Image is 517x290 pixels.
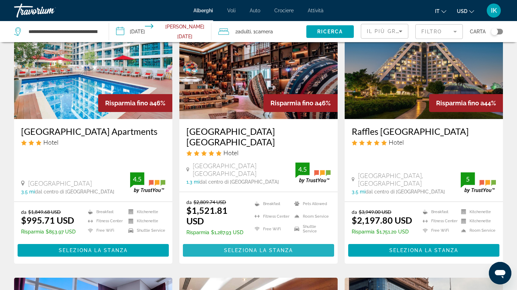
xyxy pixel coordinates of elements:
span: Adulti [238,29,251,34]
a: Voli [227,8,236,13]
span: Seleziona la stanza [59,248,128,253]
li: Kitchenette [125,218,165,224]
li: Room Service [458,228,496,233]
span: 3.5 mi [352,189,365,195]
div: 5 star Hotel [352,138,496,146]
li: Kitchenette [458,209,496,215]
li: Kitchenette [125,209,165,215]
p: $1,287.93 USD [186,230,246,235]
button: Filter [415,24,463,39]
a: Auto [250,8,260,13]
li: Breakfast [419,209,458,215]
button: Ricerca [306,25,354,38]
button: Toggle map [486,28,503,35]
li: Shuttle Service [125,228,165,233]
span: [GEOGRAPHIC_DATA] [28,179,92,187]
li: Kitchenette [458,218,496,224]
span: 1.3 mi [186,179,199,185]
li: Breakfast [84,209,125,215]
span: [GEOGRAPHIC_DATA] [GEOGRAPHIC_DATA] [193,162,295,177]
span: dal centro di [GEOGRAPHIC_DATA] [199,179,279,185]
p: $1,751.20 USD [352,229,412,235]
a: Alberghi [193,8,213,13]
iframe: Pulsante per aprire la finestra di messaggistica [489,262,511,284]
span: Seleziona la stanza [389,248,458,253]
div: 3 star Hotel [21,138,165,146]
li: Room Service [291,212,331,221]
ins: $1,521.81 USD [186,205,228,226]
mat-select: Sort by [367,27,402,35]
span: 3.5 mi [21,189,35,195]
a: [GEOGRAPHIC_DATA] [GEOGRAPHIC_DATA] [186,126,331,147]
a: Seleziona la stanza [183,245,334,253]
div: 46% [98,94,172,112]
ins: $995.71 USD [21,215,74,225]
span: Hotel [223,149,238,157]
button: Check-in date: Dec 30, 2025 Check-out date: Jan 5, 2026 [109,21,211,42]
p: $853.97 USD [21,229,76,235]
span: Risparmia [21,229,44,235]
span: Risparmia fino a [436,99,484,107]
span: USD [457,8,467,14]
img: trustyou-badge.svg [130,172,165,193]
li: Fitness Center [251,212,291,221]
div: 5 [461,175,475,183]
span: da [21,209,26,215]
li: Shuttle Service [291,224,331,233]
div: 46% [263,94,338,112]
del: $2,809.74 USD [193,199,226,205]
a: Travorium [14,1,84,20]
span: dal centro di [GEOGRAPHIC_DATA] [35,189,114,195]
a: Hotel image [14,7,172,119]
span: Carta [470,27,486,37]
span: Crociere [274,8,294,13]
span: Ricerca [317,29,343,34]
span: , 1 [251,27,273,37]
button: Seleziona la stanza [183,244,334,257]
a: [GEOGRAPHIC_DATA] Apartments [21,126,165,137]
li: Fitness Center [419,218,458,224]
span: Risparmia fino a [270,99,318,107]
button: User Menu [485,3,503,18]
li: Fitness Center [84,218,125,224]
span: Hotel [389,138,404,146]
a: Attività [308,8,324,13]
button: Change language [435,6,446,16]
del: $3,949.00 USD [359,209,391,215]
button: Seleziona la stanza [348,244,499,257]
div: 4.5 [295,165,309,173]
li: Free WiFi [251,224,291,233]
div: 4.5 [130,175,144,183]
li: Breakfast [251,199,291,208]
span: Risparmia [352,229,375,235]
span: Hotel [43,138,58,146]
div: 5 star Hotel [186,149,331,157]
del: $1,849.68 USD [28,209,61,215]
span: 2 [235,27,251,37]
ins: $2,197.80 USD [352,215,412,225]
span: da [352,209,357,215]
button: Travelers: 2 adults, 0 children [211,21,306,42]
span: Seleziona la stanza [224,248,293,253]
li: Free WiFi [84,228,125,233]
span: dal centro di [GEOGRAPHIC_DATA] [365,189,445,195]
span: Camera [255,29,273,34]
img: Hotel image [345,7,503,119]
button: Seleziona la stanza [18,244,169,257]
span: Risparmia fino a [105,99,153,107]
span: IK [491,7,497,14]
button: Change currency [457,6,474,16]
span: da [186,199,192,205]
span: Risparmia [186,230,209,235]
img: trustyou-badge.svg [461,172,496,193]
div: 44% [429,94,503,112]
img: Hotel image [179,7,338,119]
span: [GEOGRAPHIC_DATA], [GEOGRAPHIC_DATA] [358,172,461,187]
